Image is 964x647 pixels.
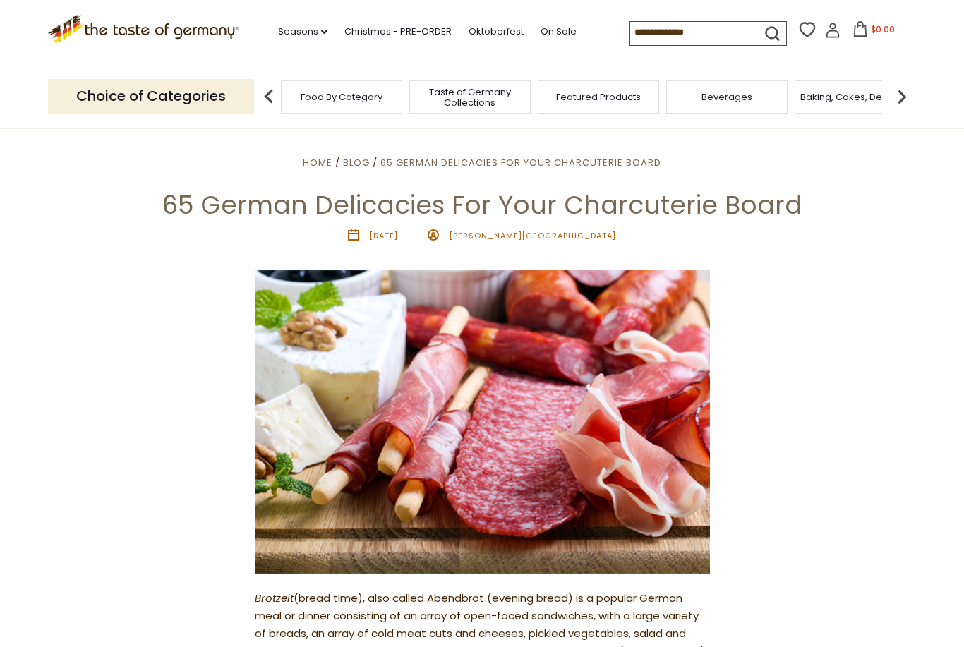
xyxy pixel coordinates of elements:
img: previous arrow [255,83,283,111]
h1: 65 German Delicacies For Your Charcuterie Board [44,189,920,221]
a: Oktoberfest [469,24,524,40]
p: Choice of Categories [48,79,254,114]
time: [DATE] [369,230,398,241]
span: [PERSON_NAME][GEOGRAPHIC_DATA] [449,230,617,241]
img: next arrow [888,83,916,111]
a: Home [303,156,332,169]
button: $0.00 [843,21,903,42]
a: Seasons [278,24,327,40]
a: On Sale [541,24,577,40]
em: Brotzeit [255,591,294,605]
img: 65 German Delicacies For Your Charcuterie Board [255,270,710,574]
a: Food By Category [301,92,382,102]
a: Featured Products [556,92,641,102]
a: 65 German Delicacies For Your Charcuterie Board [380,156,661,169]
a: Baking, Cakes, Desserts [800,92,910,102]
a: Taste of Germany Collections [414,87,526,108]
span: $0.00 [871,23,895,35]
a: Blog [343,156,370,169]
a: Christmas - PRE-ORDER [344,24,452,40]
a: Beverages [701,92,752,102]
